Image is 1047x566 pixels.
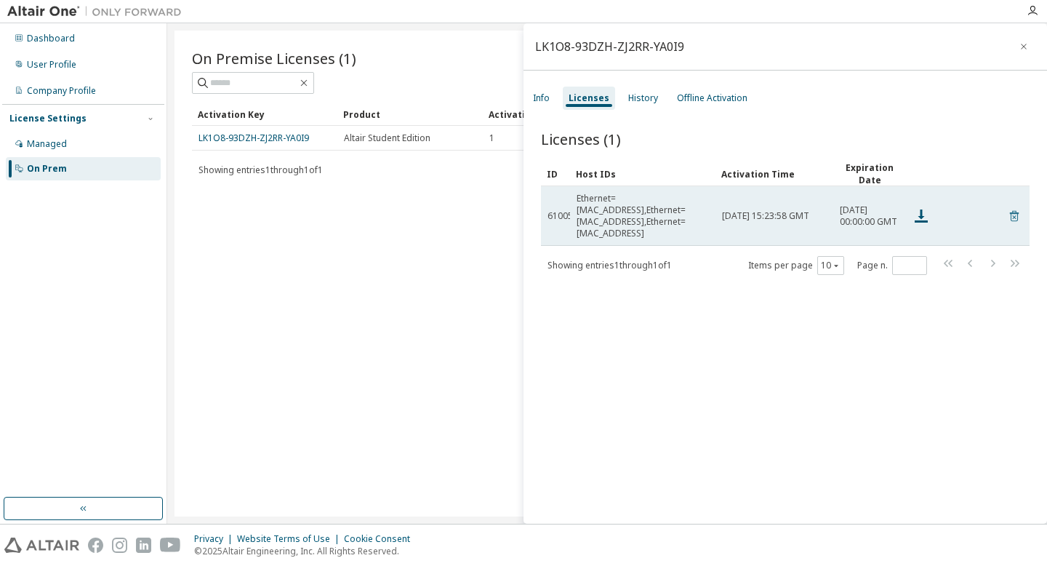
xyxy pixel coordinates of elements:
div: Info [533,92,550,104]
span: Page n. [857,256,927,275]
span: 1 [489,132,494,144]
div: User Profile [27,59,76,71]
div: Dashboard [27,33,75,44]
span: Licenses (1) [541,129,621,149]
span: [DATE] 00:00:00 GMT [840,204,899,228]
img: Altair One [7,4,189,19]
div: Company Profile [27,85,96,97]
div: Offline Activation [677,92,747,104]
div: Host IDs [576,162,710,186]
img: altair_logo.svg [4,538,79,553]
div: History [628,92,658,104]
img: instagram.svg [112,538,127,553]
div: Activation Allowed [489,103,622,126]
span: 61005 [547,210,573,222]
div: Activation Time [721,162,827,186]
div: Expiration Date [839,162,900,186]
span: Altair Student Edition [344,132,430,144]
div: License Settings [9,113,87,124]
p: © 2025 Altair Engineering, Inc. All Rights Reserved. [194,545,419,557]
a: LK1O8-93DZH-ZJ2RR-YA0I9 [198,132,309,144]
span: On Premise Licenses (1) [192,48,356,68]
div: Managed [27,138,67,150]
img: youtube.svg [160,538,181,553]
span: Showing entries 1 through 1 of 1 [198,164,323,176]
span: [DATE] 15:23:58 GMT [722,210,809,222]
div: ID [547,162,564,186]
div: Ethernet=00059A3C7A00,Ethernet=109ADD702DD0,Ethernet=E0F8473DAADC [577,193,709,239]
div: Product [343,103,477,126]
div: On Prem [27,163,67,175]
button: 10 [821,260,841,271]
img: linkedin.svg [136,538,151,553]
div: LK1O8-93DZH-ZJ2RR-YA0I9 [535,41,684,52]
div: Licenses [569,92,609,104]
div: Cookie Consent [344,533,419,545]
div: Website Terms of Use [237,533,344,545]
div: Privacy [194,533,237,545]
span: Items per page [748,256,844,275]
img: facebook.svg [88,538,103,553]
div: Activation Key [198,103,332,126]
span: Showing entries 1 through 1 of 1 [547,259,672,271]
